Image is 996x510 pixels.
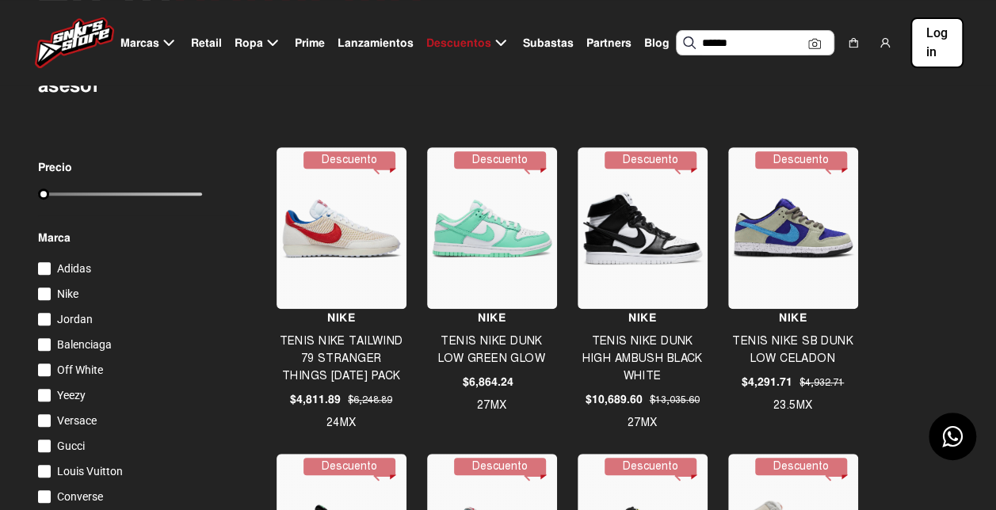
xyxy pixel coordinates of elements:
p: Descuento [755,151,847,169]
p: Descuento [454,458,546,475]
img: logo [35,17,114,68]
span: Jordan [57,313,93,325]
h4: Nike [728,309,857,326]
img: TENIS NIKE DUNK HIGH AMBUSH BLACK WHITE [582,192,704,266]
span: Prime [295,35,325,51]
h4: TENIS NIKE DUNK LOW GREEN GLOW [427,333,556,367]
img: TENIS NIKE DUNK LOW GREEN GLOW [431,199,553,258]
p: Descuento [454,151,546,169]
h4: Nike [578,309,707,326]
span: $10,689.60 [586,391,643,408]
span: Ropa [235,35,263,51]
span: $13,035.60 [650,393,700,407]
p: Descuento [605,458,696,475]
h4: 27MX [578,414,707,432]
span: Log in [926,24,948,62]
span: Nike [57,287,78,300]
p: Marca [38,229,239,246]
span: Descuentos [426,35,491,51]
span: Blog [644,35,670,51]
span: Lanzamientos [338,35,414,51]
span: Subastas [523,35,574,51]
h4: Nike [427,309,556,326]
p: Descuento [755,458,847,475]
span: Converse [57,490,103,503]
img: TENIS NIKE SB DUNK LOW CELADON [732,197,854,259]
h4: 23.5MX [728,397,857,414]
span: Off White [57,363,103,376]
h4: 27MX [427,397,556,414]
span: Yeezy [57,389,86,402]
span: $4,932.71 [799,375,844,390]
p: Precio [38,162,202,173]
img: TENIS NIKE TAILWIND 79 STRANGER THINGS INDEPENDENCE DAY PACK [280,198,403,260]
p: Descuento [303,458,395,475]
h4: 24MX [277,414,406,432]
img: user [879,36,891,49]
h4: TENIS NIKE DUNK HIGH AMBUSH BLACK WHITE [578,333,707,385]
p: ¡Descubre nuestras increíbles ofertas! Pregunta por modelos participantes a tu asesor [38,30,453,97]
span: Balenciaga [57,338,112,351]
h4: Nike [277,309,406,326]
span: $6,864.24 [463,374,513,390]
span: $6,248.89 [348,393,392,407]
span: Partners [586,35,632,51]
h4: TENIS NIKE SB DUNK LOW CELADON [728,333,857,367]
h4: TENIS NIKE TAILWIND 79 STRANGER THINGS [DATE] PACK [277,333,406,385]
p: Descuento [303,151,395,169]
img: Buscar [683,36,696,49]
span: Adidas [57,262,91,275]
img: Cámara [808,37,821,50]
span: $4,811.89 [290,391,341,408]
img: shopping [847,36,860,49]
span: Versace [57,414,97,427]
p: Descuento [605,151,696,169]
span: Gucci [57,440,85,452]
span: Marcas [120,35,159,51]
span: Louis Vuitton [57,465,123,478]
span: Retail [191,35,222,51]
span: $4,291.71 [742,374,792,390]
